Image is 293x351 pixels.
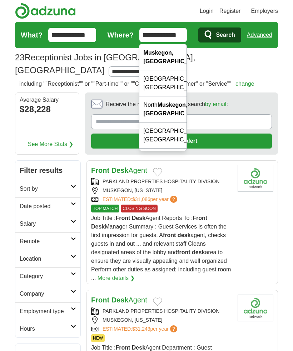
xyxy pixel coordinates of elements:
[111,166,129,174] strong: Desk
[163,232,176,238] strong: front
[144,102,205,116] strong: Muskegon, [GEOGRAPHIC_DATA]
[91,134,272,149] button: Create alert
[20,307,71,316] h2: Employment type
[205,101,227,107] a: by email
[139,122,187,149] div: [GEOGRAPHIC_DATA], [GEOGRAPHIC_DATA]
[103,325,179,333] a: ESTIMATED:$31,243per year?
[15,52,195,75] h1: Receptionist Jobs in [GEOGRAPHIC_DATA], [GEOGRAPHIC_DATA]
[91,334,105,342] span: NEW
[20,185,71,193] h2: Sort by
[19,80,254,88] h2: including ""Receptionist"" or ""Part-time"" or ""Cashier"" or ""Customer" or "Service""
[193,215,207,221] strong: Front
[103,196,179,203] a: ESTIMATED:$31,086per year?
[153,297,162,306] button: Add to favorite jobs
[15,302,80,320] a: Employment type
[115,345,130,351] strong: Front
[15,250,80,267] a: Location
[91,178,232,185] div: PARKLAND PROPERTIES HOSPITALITY DIVISION
[20,220,71,228] h2: Salary
[20,272,71,281] h2: Category
[20,325,71,333] h2: Hours
[91,307,232,315] div: PARKLAND PROPERTIES HOSPITALITY DIVISION
[216,28,235,42] span: Search
[170,325,177,332] span: ?
[15,161,80,180] h2: Filter results
[15,197,80,215] a: Date posted
[91,296,109,304] strong: Front
[139,149,187,175] div: [US_STATE], [GEOGRAPHIC_DATA]
[91,205,119,212] span: TOP MATCH
[132,326,150,332] span: $31,243
[170,196,177,203] span: ?
[177,249,190,255] strong: front
[105,100,228,109] span: Receive the newest jobs for this search :
[200,7,214,15] a: Login
[21,30,43,40] label: What?
[108,30,134,40] label: Where?
[115,215,130,221] strong: Front
[15,180,80,197] a: Sort by
[219,7,241,15] a: Register
[132,196,150,202] span: $31,086
[15,232,80,250] a: Remote
[20,202,71,211] h2: Date posted
[91,296,147,304] a: Front DeskAgent
[235,81,254,87] a: change
[91,316,232,324] div: MUSKEGON, [US_STATE]
[15,3,76,19] img: Adzuna logo
[15,51,25,64] span: 23
[20,237,71,246] h2: Remote
[91,166,147,174] a: Front DeskAgent
[238,165,273,192] img: Company logo
[15,320,80,337] a: Hours
[132,215,145,221] strong: Desk
[91,187,232,194] div: MUSKEGON, [US_STATE]
[20,255,71,263] h2: Location
[98,274,135,282] a: More details ❯
[139,96,187,122] div: North
[178,232,190,238] strong: desk
[111,296,129,304] strong: Desk
[20,97,75,103] div: Average Salary
[15,267,80,285] a: Category
[238,295,273,321] img: Company logo
[139,70,187,96] div: [GEOGRAPHIC_DATA], [GEOGRAPHIC_DATA]
[132,345,145,351] strong: Desk
[20,103,75,116] div: $28,228
[91,166,109,174] strong: Front
[198,27,241,42] button: Search
[144,50,205,64] strong: Muskegon, [GEOGRAPHIC_DATA]
[153,168,162,176] button: Add to favorite jobs
[121,205,158,212] span: CLOSING SOON
[20,290,71,298] h2: Company
[91,215,231,281] span: Job Title : Agent Reports To : Manager Summary : Guest Services is often the first impression for...
[247,28,272,42] a: Advanced
[192,249,205,255] strong: desk
[91,224,105,230] strong: Desk
[15,285,80,302] a: Company
[15,215,80,232] a: Salary
[251,7,278,15] a: Employers
[28,140,74,149] a: See More Stats ❯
